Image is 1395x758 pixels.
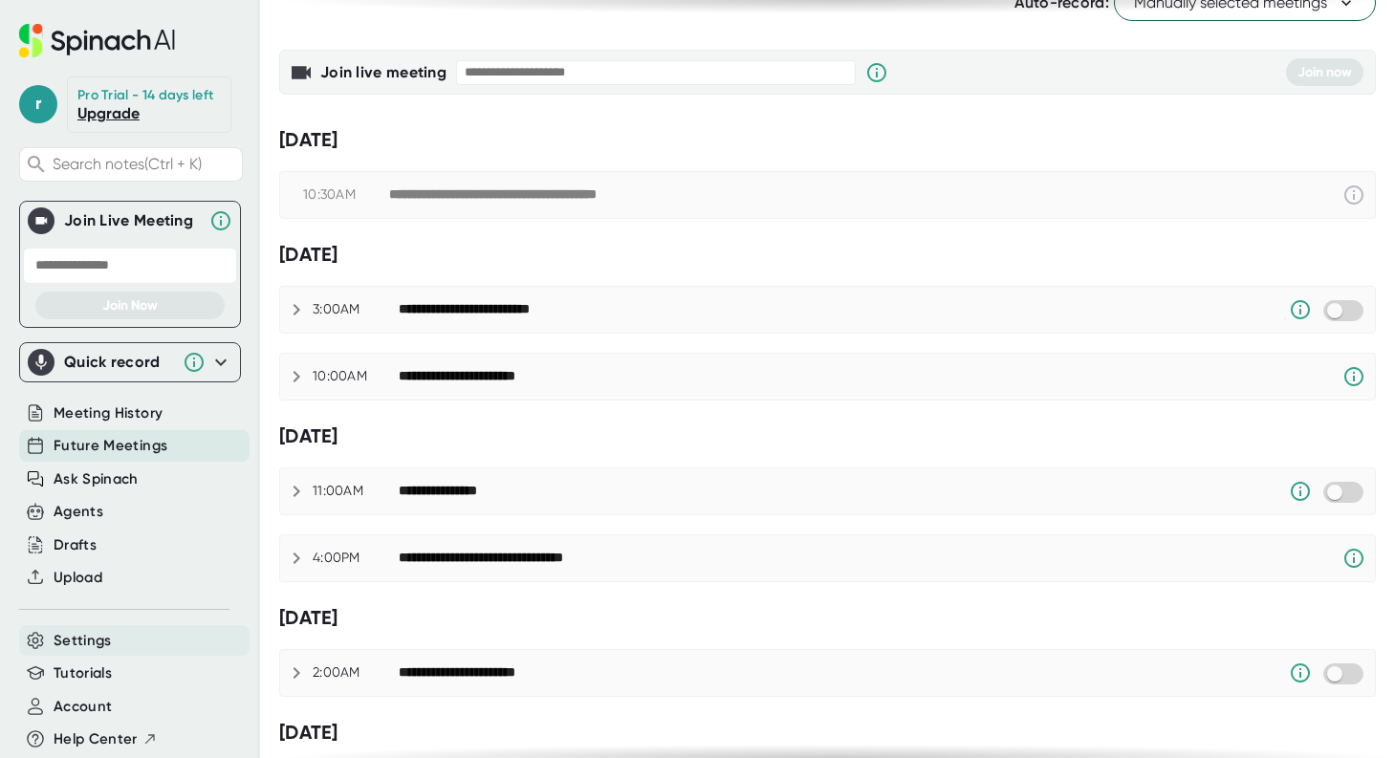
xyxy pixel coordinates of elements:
button: Ask Spinach [54,468,139,490]
button: Tutorials [54,662,112,684]
svg: This event has already passed [1342,184,1365,206]
span: Join Now [102,297,158,314]
svg: Someone has manually disabled Spinach from this meeting. [1289,480,1312,503]
div: Join Live Meeting [64,211,200,230]
div: 4:00PM [313,550,399,567]
button: Help Center [54,728,158,750]
div: Join Live MeetingJoin Live Meeting [28,202,232,240]
svg: Spinach requires a video conference link. [1342,547,1365,570]
div: Pro Trial - 14 days left [77,87,213,104]
svg: Someone has manually disabled Spinach from this meeting. [1289,298,1312,321]
button: Future Meetings [54,435,167,457]
svg: Spinach requires a video conference link. [1342,365,1365,388]
div: 3:00AM [313,301,399,318]
a: Upgrade [77,104,140,122]
div: [DATE] [279,424,1376,448]
button: Join now [1286,58,1363,86]
span: Search notes (Ctrl + K) [53,155,237,173]
svg: Someone has manually disabled Spinach from this meeting. [1289,661,1312,684]
button: Settings [54,630,112,652]
button: Account [54,696,112,718]
div: 11:00AM [313,483,399,500]
button: Join Now [35,292,225,319]
button: Agents [54,501,103,523]
div: 10:30AM [303,186,389,204]
div: [DATE] [279,243,1376,267]
span: r [19,85,57,123]
div: Quick record [64,353,173,372]
button: Upload [54,567,102,589]
b: Join live meeting [320,63,447,81]
img: Join Live Meeting [32,211,51,230]
div: [DATE] [279,606,1376,630]
button: Meeting History [54,402,163,424]
div: [DATE] [279,128,1376,152]
span: Help Center [54,728,138,750]
div: 10:00AM [313,368,399,385]
div: [DATE] [279,721,1376,745]
span: Join now [1297,64,1352,80]
div: 2:00AM [313,664,399,682]
div: Quick record [28,343,232,381]
button: Drafts [54,534,97,556]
